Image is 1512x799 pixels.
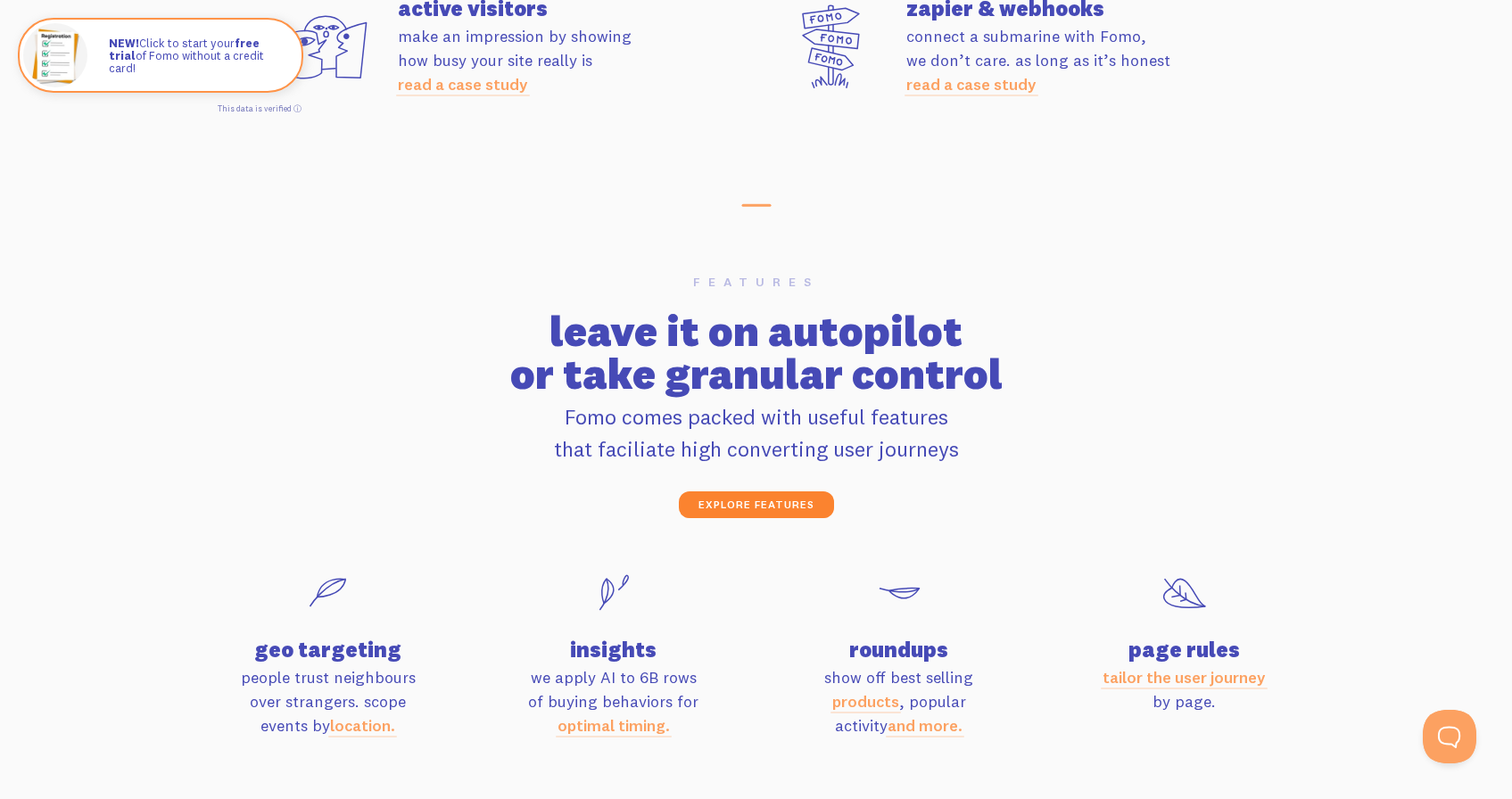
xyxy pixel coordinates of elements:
p: we apply AI to 6B rows of buying behaviors for [482,665,746,737]
p: Click to start your of Fomo without a credit card! [109,37,284,75]
h2: leave it on autopilot or take granular control [259,309,1254,395]
p: connect a submarine with Fomo, we don’t care. as long as it’s honest [906,24,1265,96]
h4: geo targeting [196,638,460,660]
img: Fomo [23,23,87,87]
strong: NEW! [109,36,139,50]
p: Fomo comes packed with useful features that faciliate high converting user journeys [259,400,1254,465]
h6: features [259,276,1254,288]
p: show off best selling , popular activity [767,665,1031,737]
h4: page rules [1053,638,1317,660]
a: This data is verified ⓘ [218,103,302,113]
a: optimal timing. [558,715,670,736]
h4: roundups [767,638,1031,660]
a: explore features [679,491,834,518]
a: location. [330,715,395,736]
p: by page. [1053,665,1317,713]
p: people trust neighbours over strangers. scope events by [196,665,460,737]
a: read a case study [398,74,528,95]
a: tailor the user journey [1103,667,1266,688]
strong: free trial [109,36,260,62]
p: make an impression by showing how busy your site really is [398,24,756,96]
iframe: Help Scout Beacon - Open [1423,710,1476,763]
a: products [832,691,899,712]
a: and more. [888,715,963,736]
a: read a case study [906,74,1037,95]
h4: insights [482,638,746,660]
